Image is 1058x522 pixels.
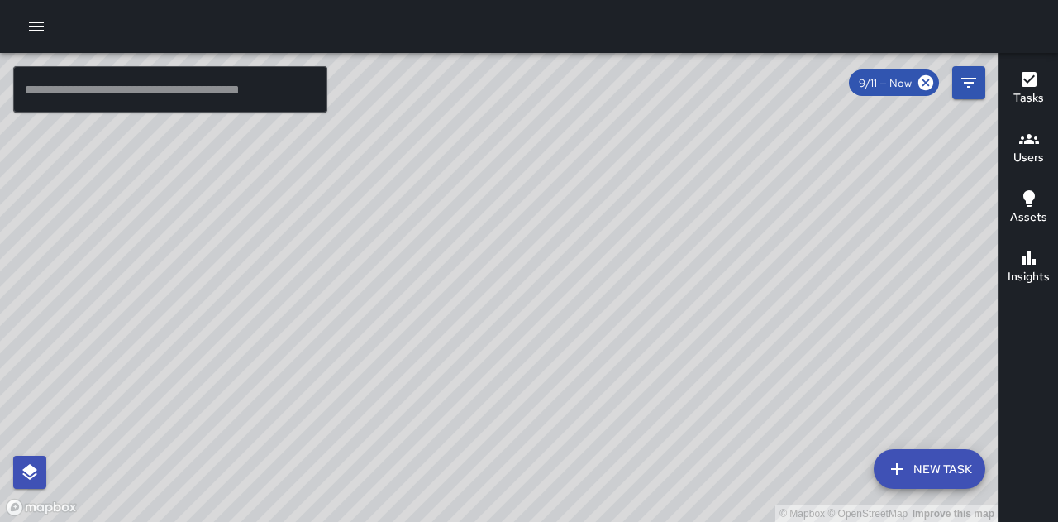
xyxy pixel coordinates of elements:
[999,119,1058,179] button: Users
[999,179,1058,238] button: Assets
[999,60,1058,119] button: Tasks
[1008,268,1050,286] h6: Insights
[1013,89,1044,108] h6: Tasks
[874,449,985,489] button: New Task
[1010,208,1047,227] h6: Assets
[849,69,939,96] div: 9/11 — Now
[849,76,922,90] span: 9/11 — Now
[952,66,985,99] button: Filters
[999,238,1058,298] button: Insights
[1013,149,1044,167] h6: Users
